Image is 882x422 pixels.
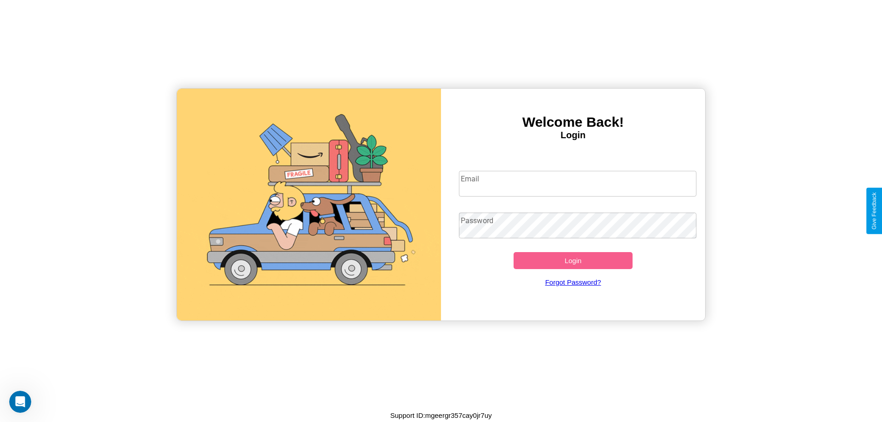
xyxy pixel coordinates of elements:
[441,130,705,141] h4: Login
[9,391,31,413] iframe: Intercom live chat
[177,89,441,321] img: gif
[871,192,877,230] div: Give Feedback
[441,114,705,130] h3: Welcome Back!
[390,409,492,422] p: Support ID: mgeergr357cay0jr7uy
[454,269,692,295] a: Forgot Password?
[514,252,633,269] button: Login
